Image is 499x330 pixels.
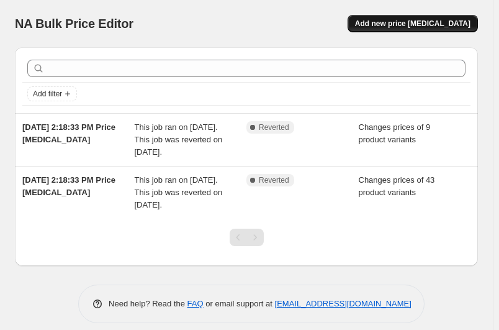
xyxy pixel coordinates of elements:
[359,122,431,144] span: Changes prices of 9 product variants
[15,17,133,30] span: NA Bulk Price Editor
[27,86,77,101] button: Add filter
[348,15,478,32] button: Add new price [MEDICAL_DATA]
[187,299,204,308] a: FAQ
[355,19,470,29] span: Add new price [MEDICAL_DATA]
[359,175,435,197] span: Changes prices of 43 product variants
[275,299,411,308] a: [EMAIL_ADDRESS][DOMAIN_NAME]
[22,175,115,197] span: [DATE] 2:18:33 PM Price [MEDICAL_DATA]
[230,229,264,246] nav: Pagination
[259,122,289,132] span: Reverted
[204,299,275,308] span: or email support at
[135,175,223,209] span: This job ran on [DATE]. This job was reverted on [DATE].
[259,175,289,185] span: Reverted
[109,299,187,308] span: Need help? Read the
[135,122,223,157] span: This job ran on [DATE]. This job was reverted on [DATE].
[33,89,62,99] span: Add filter
[22,122,115,144] span: [DATE] 2:18:33 PM Price [MEDICAL_DATA]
